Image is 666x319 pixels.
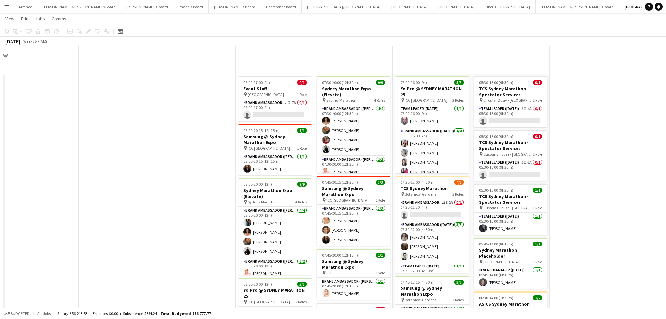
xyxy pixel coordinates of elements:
a: Edit [18,14,31,23]
span: View [5,16,14,22]
div: AEST [41,39,49,44]
button: Uber [GEOGRAPHIC_DATA] [480,0,536,13]
div: [DATE] [5,38,20,45]
span: All jobs [36,311,52,316]
button: [GEOGRAPHIC_DATA] [433,0,480,13]
div: Salary $56 213.53 + Expenses $0.00 + Subsistence $564.24 = [57,311,211,316]
button: [GEOGRAPHIC_DATA]/[GEOGRAPHIC_DATA] [302,0,386,13]
button: [PERSON_NAME]'s Board [121,0,173,13]
button: [PERSON_NAME] & [PERSON_NAME]'s Board [536,0,619,13]
span: Total Budgeted $56 777.77 [160,311,211,316]
button: [PERSON_NAME]'s Board [209,0,261,13]
button: Conference Board [261,0,302,13]
a: View [3,14,17,23]
button: Rhaea's Board [173,0,209,13]
span: Week 35 [22,39,38,44]
span: Jobs [35,16,45,22]
button: [GEOGRAPHIC_DATA] [386,0,433,13]
span: Edit [21,16,29,22]
span: Budgeted [11,311,30,316]
button: [PERSON_NAME] & [PERSON_NAME]'s Board [37,0,121,13]
a: Comms [49,14,69,23]
a: Jobs [33,14,48,23]
button: Budgeted [3,310,31,317]
button: Arrence [13,0,37,13]
span: Comms [52,16,66,22]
